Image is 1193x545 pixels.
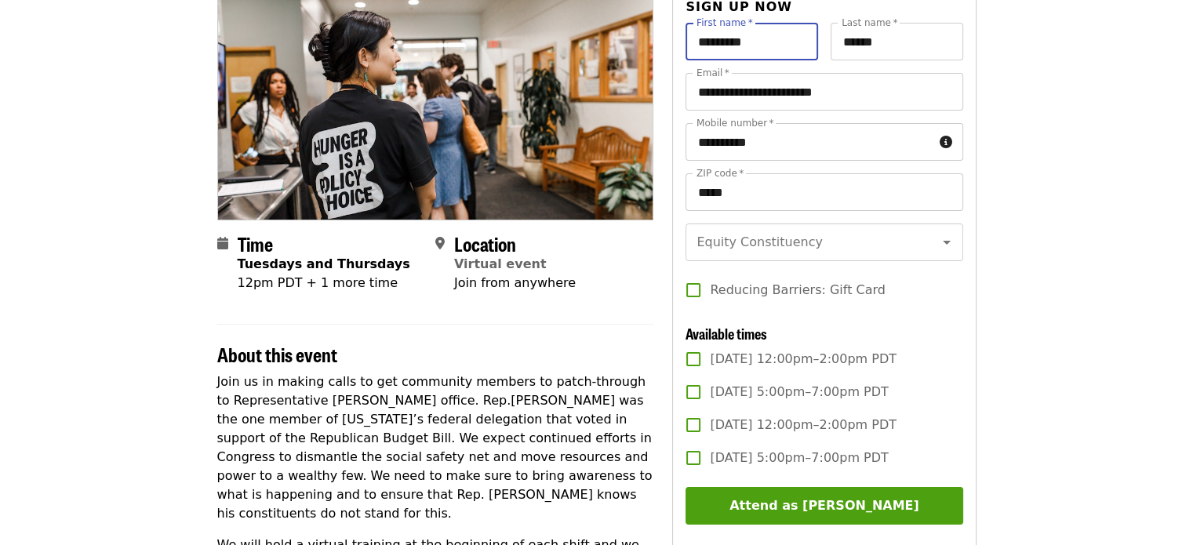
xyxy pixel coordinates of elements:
[831,23,963,60] input: Last name
[454,275,576,290] span: Join from anywhere
[842,18,897,27] label: Last name
[686,23,818,60] input: First name
[697,68,729,78] label: Email
[940,135,952,150] i: circle-info icon
[710,383,888,401] span: [DATE] 5:00pm–7:00pm PDT
[710,281,885,300] span: Reducing Barriers: Gift Card
[238,230,273,257] span: Time
[686,73,962,111] input: Email
[435,236,445,251] i: map-marker-alt icon
[217,236,228,251] i: calendar icon
[686,173,962,211] input: ZIP code
[238,256,410,271] strong: Tuesdays and Thursdays
[710,449,888,467] span: [DATE] 5:00pm–7:00pm PDT
[697,118,773,128] label: Mobile number
[697,169,744,178] label: ZIP code
[454,256,547,271] a: Virtual event
[710,416,897,434] span: [DATE] 12:00pm–2:00pm PDT
[697,18,753,27] label: First name
[454,230,516,257] span: Location
[710,350,897,369] span: [DATE] 12:00pm–2:00pm PDT
[217,372,654,523] p: Join us in making calls to get community members to patch-through to Representative [PERSON_NAME]...
[686,323,767,343] span: Available times
[217,340,337,368] span: About this event
[936,231,958,253] button: Open
[686,487,962,525] button: Attend as [PERSON_NAME]
[238,274,410,292] div: 12pm PDT + 1 more time
[686,123,933,161] input: Mobile number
